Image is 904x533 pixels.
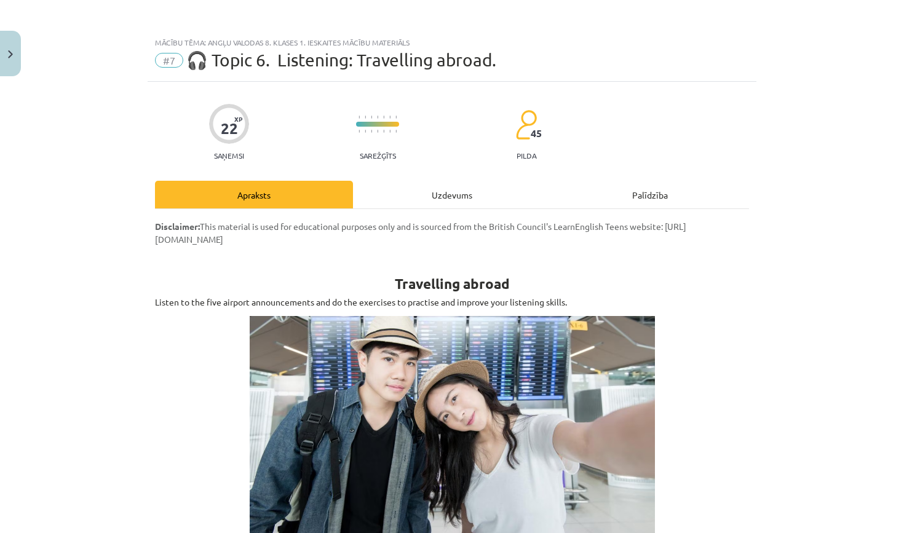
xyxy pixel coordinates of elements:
[383,130,384,133] img: icon-short-line-57e1e144782c952c97e751825c79c345078a6d821885a25fce030b3d8c18986b.svg
[395,275,510,293] strong: Travelling abroad
[551,181,749,208] div: Palīdzība
[359,116,360,119] img: icon-short-line-57e1e144782c952c97e751825c79c345078a6d821885a25fce030b3d8c18986b.svg
[8,50,13,58] img: icon-close-lesson-0947bae3869378f0d4975bcd49f059093ad1ed9edebbc8119c70593378902aed.svg
[209,151,249,160] p: Saņemsi
[377,130,378,133] img: icon-short-line-57e1e144782c952c97e751825c79c345078a6d821885a25fce030b3d8c18986b.svg
[155,38,749,47] div: Mācību tēma: Angļu valodas 8. klases 1. ieskaites mācību materiāls
[353,181,551,208] div: Uzdevums
[221,120,238,137] div: 22
[389,130,391,133] img: icon-short-line-57e1e144782c952c97e751825c79c345078a6d821885a25fce030b3d8c18986b.svg
[531,128,542,139] span: 45
[371,116,372,119] img: icon-short-line-57e1e144782c952c97e751825c79c345078a6d821885a25fce030b3d8c18986b.svg
[155,181,353,208] div: Apraksts
[517,151,536,160] p: pilda
[359,130,360,133] img: icon-short-line-57e1e144782c952c97e751825c79c345078a6d821885a25fce030b3d8c18986b.svg
[234,116,242,122] span: XP
[155,221,200,232] strong: Disclaimer:
[389,116,391,119] img: icon-short-line-57e1e144782c952c97e751825c79c345078a6d821885a25fce030b3d8c18986b.svg
[155,53,183,68] span: #7
[383,116,384,119] img: icon-short-line-57e1e144782c952c97e751825c79c345078a6d821885a25fce030b3d8c18986b.svg
[365,116,366,119] img: icon-short-line-57e1e144782c952c97e751825c79c345078a6d821885a25fce030b3d8c18986b.svg
[395,130,397,133] img: icon-short-line-57e1e144782c952c97e751825c79c345078a6d821885a25fce030b3d8c18986b.svg
[377,116,378,119] img: icon-short-line-57e1e144782c952c97e751825c79c345078a6d821885a25fce030b3d8c18986b.svg
[360,151,396,160] p: Sarežģīts
[365,130,366,133] img: icon-short-line-57e1e144782c952c97e751825c79c345078a6d821885a25fce030b3d8c18986b.svg
[371,130,372,133] img: icon-short-line-57e1e144782c952c97e751825c79c345078a6d821885a25fce030b3d8c18986b.svg
[395,116,397,119] img: icon-short-line-57e1e144782c952c97e751825c79c345078a6d821885a25fce030b3d8c18986b.svg
[186,50,496,70] span: 🎧 Topic 6. Listening: Travelling abroad.
[515,109,537,140] img: students-c634bb4e5e11cddfef0936a35e636f08e4e9abd3cc4e673bd6f9a4125e45ecb1.svg
[155,296,749,309] p: Listen to the five airport announcements and do the exercises to practise and improve your listen...
[155,221,686,245] span: This material is used for educational purposes only and is sourced from the British Council's Lea...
